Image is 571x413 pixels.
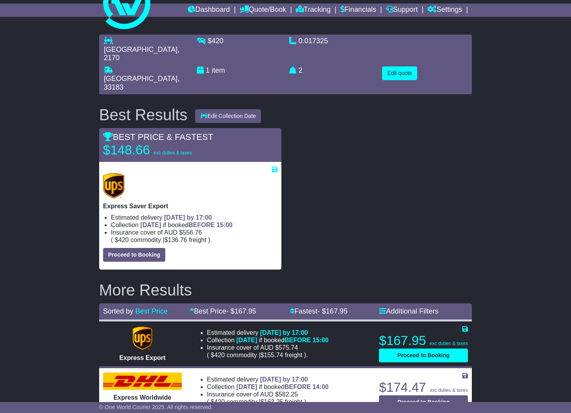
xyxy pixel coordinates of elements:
[299,66,303,74] span: 2
[131,237,161,243] span: Commodity
[207,398,308,406] span: ( ).
[318,307,347,315] span: - $
[212,37,224,45] span: 420
[189,237,206,243] span: Freight
[285,398,302,405] span: Freight
[207,383,370,391] li: Collection
[104,46,179,62] span: , 2170
[226,307,256,315] span: - $
[104,75,179,91] span: , 33183
[296,4,331,17] a: Tracking
[207,351,308,359] span: ( ).
[103,202,278,210] p: Express Saver Export
[326,307,347,315] span: 167.95
[153,150,192,156] span: exc duties & taxes
[190,307,256,315] a: Best Price- $167.95
[264,398,283,405] span: 162.25
[430,341,468,346] span: exc duties & taxes
[103,132,213,142] span: BEST PRICE & FASTEST
[208,37,224,45] span: $
[285,384,311,390] span: BEFORE
[207,344,298,351] span: Insurance cover of AUD $
[140,222,233,228] span: if booked
[103,173,124,198] img: UPS (new): Express Saver Export
[340,4,376,17] a: Financials
[103,142,201,158] p: $148.66
[104,46,177,53] span: [GEOGRAPHIC_DATA]
[140,222,161,228] span: [DATE]
[299,37,328,45] span: 0.017325
[183,229,202,236] span: 556.76
[99,281,472,299] h2: More Results
[227,352,257,358] span: Commodity
[99,404,213,410] span: © One World Courier 2025. All rights reserved.
[118,237,129,243] span: 420
[111,229,202,236] span: Insurance cover of AUD $
[379,349,468,362] button: Proceed to Booking
[188,222,215,228] span: BEFORE
[259,352,260,358] span: |
[207,329,370,336] li: Estimated delivery
[111,214,278,221] li: Estimated delivery
[240,4,286,17] a: Quote/Book
[237,384,257,390] span: [DATE]
[312,384,329,390] span: 14:00
[227,398,257,405] span: Commodity
[104,75,177,83] span: [GEOGRAPHIC_DATA]
[164,214,212,221] span: [DATE] by 17:00
[95,106,192,123] div: Best Results
[235,307,256,315] span: 167.95
[209,398,304,405] span: $ $
[207,376,370,383] li: Estimated delivery
[135,307,168,315] a: Best Price
[133,327,152,350] img: UPS (new): Express Export
[285,337,311,343] span: BEFORE
[207,391,298,398] span: Insurance cover of AUD $
[111,221,278,229] li: Collection
[379,395,468,409] button: Proceed to Booking
[260,329,308,336] span: [DATE] by 17:00
[113,394,171,408] span: Express Worldwide Export
[259,398,260,405] span: |
[285,352,302,358] span: Freight
[119,354,165,361] span: Express Export
[312,337,329,343] span: 15:00
[279,391,298,398] span: 582.25
[103,307,133,315] span: Sorted by
[264,352,283,358] span: 155.74
[216,222,233,228] span: 15:00
[379,307,438,315] a: Additional Filters
[290,307,347,315] a: Fastest- $167.95
[379,333,468,349] p: $167.95
[195,109,261,123] button: Edit Collection Date
[163,237,164,243] span: |
[427,4,462,17] a: Settings
[237,337,329,343] span: if booked
[430,387,468,393] span: exc duties & taxes
[214,398,225,405] span: 420
[168,237,187,243] span: 136.76
[279,344,298,351] span: 575.74
[103,373,182,390] img: DHL: Express Worldwide Export
[379,380,468,395] p: $174.47
[113,237,208,243] span: $ $
[260,376,308,383] span: [DATE] by 17:00
[212,66,225,74] span: item
[214,352,225,358] span: 420
[206,66,210,74] span: 1
[111,236,212,244] span: ( ).
[188,4,230,17] a: Dashboard
[382,66,417,80] button: Edit quote
[237,337,257,343] span: [DATE]
[103,248,165,262] button: Proceed to Booking
[209,352,304,358] span: $ $
[386,4,418,17] a: Support
[207,336,370,344] li: Collection
[237,384,329,390] span: if booked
